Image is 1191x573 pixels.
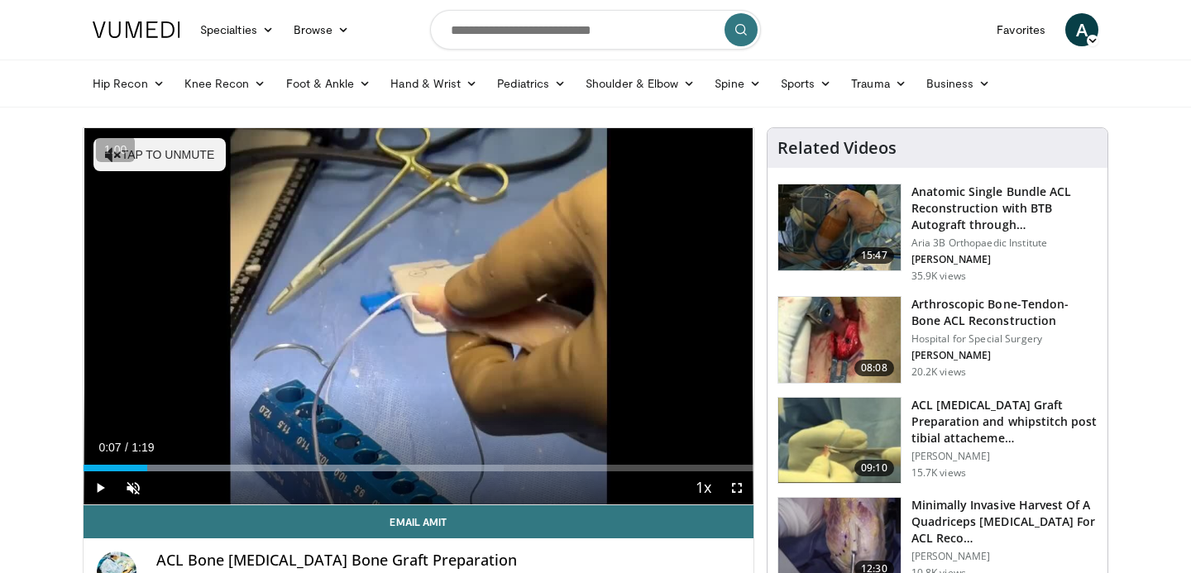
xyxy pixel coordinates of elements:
a: Email Amit [84,505,753,538]
a: Favorites [987,13,1055,46]
a: 09:10 ACL [MEDICAL_DATA] Graft Preparation and whipstitch post tibial attacheme… [PERSON_NAME] 15... [777,397,1098,485]
a: Trauma [841,67,916,100]
a: Foot & Ankle [276,67,381,100]
a: Shoulder & Elbow [576,67,705,100]
p: [PERSON_NAME] [911,349,1098,362]
p: 15.7K views [911,466,966,480]
video-js: Video Player [84,128,753,505]
span: / [125,441,128,454]
button: Tap to unmute [93,138,226,171]
button: Play [84,471,117,504]
span: 09:10 [854,460,894,476]
p: [PERSON_NAME] [911,253,1098,266]
h3: Arthroscopic Bone-Tendon-Bone ACL Reconstruction [911,296,1098,329]
a: 15:47 Anatomic Single Bundle ACL Reconstruction with BTB Autograft through… Aria 3B Orthopaedic I... [777,184,1098,283]
img: 10063_3.png.150x105_q85_crop-smart_upscale.jpg [778,297,901,383]
p: [PERSON_NAME] [911,450,1098,463]
a: Hand & Wrist [380,67,487,100]
img: VuMedi Logo [93,21,180,38]
a: Browse [284,13,360,46]
div: Progress Bar [84,465,753,471]
a: Hip Recon [83,67,175,100]
h4: ACL Bone [MEDICAL_DATA] Bone Graft Preparation [156,552,740,570]
img: -TiYc6krEQGNAzh34xMDoxOjBrO-I4W8.150x105_q85_crop-smart_upscale.jpg [778,398,901,484]
button: Playback Rate [687,471,720,504]
h4: Related Videos [777,138,897,158]
p: Hospital for Special Surgery [911,332,1098,346]
a: 08:08 Arthroscopic Bone-Tendon-Bone ACL Reconstruction Hospital for Special Surgery [PERSON_NAME]... [777,296,1098,384]
input: Search topics, interventions [430,10,761,50]
span: 15:47 [854,247,894,264]
span: 08:08 [854,360,894,376]
a: Knee Recon [175,67,276,100]
a: Pediatrics [487,67,576,100]
button: Unmute [117,471,150,504]
a: A [1065,13,1098,46]
p: 35.9K views [911,270,966,283]
h3: Minimally Invasive Harvest Of A Quadriceps [MEDICAL_DATA] For ACL Reco… [911,497,1098,547]
p: [PERSON_NAME] [911,550,1098,563]
button: Fullscreen [720,471,753,504]
img: bart_1.png.150x105_q85_crop-smart_upscale.jpg [778,184,901,270]
h3: Anatomic Single Bundle ACL Reconstruction with BTB Autograft through… [911,184,1098,233]
span: 0:07 [98,441,121,454]
a: Spine [705,67,770,100]
a: Sports [771,67,842,100]
span: 1:19 [132,441,154,454]
h3: ACL [MEDICAL_DATA] Graft Preparation and whipstitch post tibial attacheme… [911,397,1098,446]
p: 20.2K views [911,365,966,379]
a: Specialties [190,13,284,46]
a: Business [916,67,1001,100]
p: Aria 3B Orthopaedic Institute [911,236,1098,250]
